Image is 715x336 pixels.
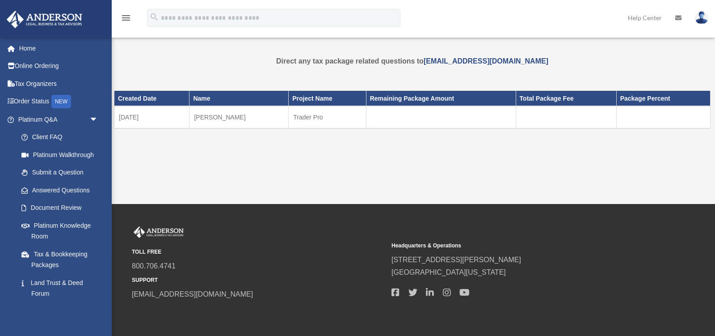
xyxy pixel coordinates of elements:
[289,106,366,128] td: Trader Pro
[114,106,189,128] td: [DATE]
[132,226,185,238] img: Anderson Advisors Platinum Portal
[366,91,516,106] th: Remaining Package Amount
[13,181,112,199] a: Answered Questions
[189,106,289,128] td: [PERSON_NAME]
[391,241,645,251] small: Headquarters & Operations
[516,91,616,106] th: Total Package Fee
[13,128,112,146] a: Client FAQ
[616,91,710,106] th: Package Percent
[289,91,366,106] th: Project Name
[391,268,506,276] a: [GEOGRAPHIC_DATA][US_STATE]
[189,91,289,106] th: Name
[13,245,107,274] a: Tax & Bookkeeping Packages
[132,276,385,285] small: SUPPORT
[6,57,112,75] a: Online Ordering
[13,217,112,245] a: Platinum Knowledge Room
[6,93,112,111] a: Order StatusNEW
[13,302,112,320] a: Portal Feedback
[276,57,548,65] strong: Direct any tax package related questions to
[6,75,112,93] a: Tax Organizers
[4,11,85,28] img: Anderson Advisors Platinum Portal
[132,262,176,270] a: 800.706.4741
[13,146,112,164] a: Platinum Walkthrough
[51,95,71,108] div: NEW
[149,12,159,22] i: search
[13,274,112,302] a: Land Trust & Deed Forum
[114,91,189,106] th: Created Date
[121,13,131,23] i: menu
[132,247,385,257] small: TOLL FREE
[391,256,521,264] a: [STREET_ADDRESS][PERSON_NAME]
[13,164,112,182] a: Submit a Question
[121,16,131,23] a: menu
[13,199,112,217] a: Document Review
[424,57,548,65] a: [EMAIL_ADDRESS][DOMAIN_NAME]
[132,290,253,298] a: [EMAIL_ADDRESS][DOMAIN_NAME]
[6,39,112,57] a: Home
[6,111,112,128] a: Platinum Q&Aarrow_drop_down
[89,111,107,129] span: arrow_drop_down
[695,11,708,24] img: User Pic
